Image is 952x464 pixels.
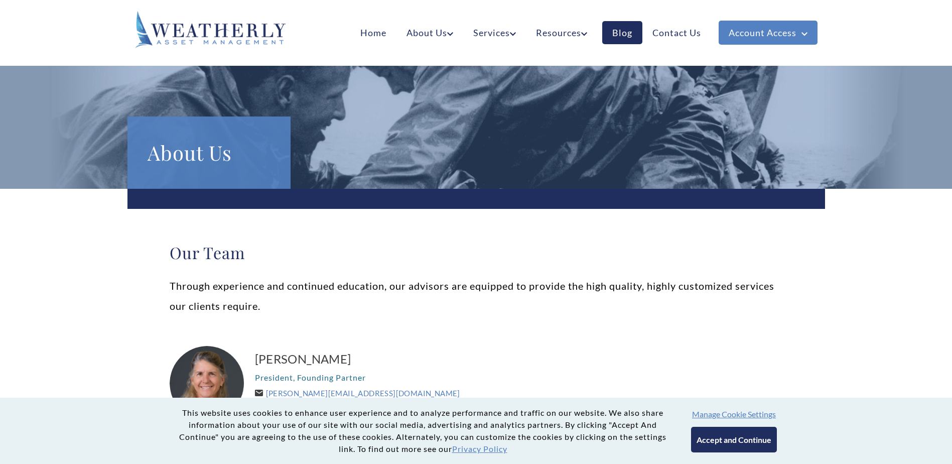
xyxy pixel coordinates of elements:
[396,21,463,44] a: About Us
[135,11,286,48] img: Weatherly
[255,389,460,398] a: [PERSON_NAME][EMAIL_ADDRESS][DOMAIN_NAME]
[175,407,671,455] p: This website uses cookies to enhance user experience and to analyze performance and traffic on ou...
[692,409,776,419] button: Manage Cookie Settings
[350,21,396,44] a: Home
[170,243,783,263] h2: Our Team
[255,370,783,386] p: President, Founding Partner
[463,21,526,44] a: Services
[602,21,642,44] a: Blog
[170,276,783,316] p: Through experience and continued education, our advisors are equipped to provide the high quality...
[526,21,597,44] a: Resources
[691,427,777,452] button: Accept and Continue
[452,444,507,453] a: Privacy Policy
[148,137,270,169] h1: About Us
[255,351,783,367] a: [PERSON_NAME]
[642,21,711,44] a: Contact Us
[719,21,818,45] a: Account Access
